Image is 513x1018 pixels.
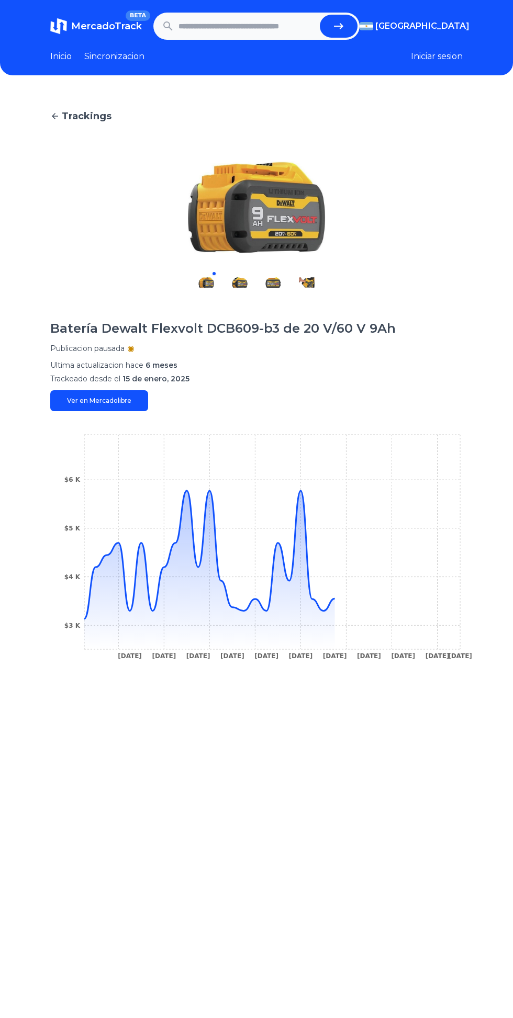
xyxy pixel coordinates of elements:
a: MercadoTrackBETA [50,18,142,35]
tspan: $4 K [64,573,81,581]
tspan: [DATE] [118,652,142,660]
span: 15 de enero, 2025 [122,374,189,383]
tspan: [DATE] [323,652,347,660]
tspan: [DATE] [448,652,472,660]
img: Batería Dewalt Flexvolt DCB609-b3 de 20 V/60 V 9Ah [265,274,282,291]
span: 6 meses [146,360,177,370]
span: Trackeado desde el [50,374,120,383]
p: Publicacion pausada [50,343,125,354]
tspan: $6 K [64,476,81,483]
button: [GEOGRAPHIC_DATA] [360,20,463,32]
a: Trackings [50,109,463,123]
img: MercadoTrack [50,18,67,35]
span: [GEOGRAPHIC_DATA] [375,20,470,32]
tspan: $5 K [64,525,81,532]
tspan: [DATE] [357,652,381,660]
img: Batería Dewalt Flexvolt DCB609-b3 de 20 V/60 V 9Ah [156,157,357,257]
img: Argentina [360,22,373,30]
a: Inicio [50,50,72,63]
tspan: [DATE] [391,652,415,660]
span: Ultima actualizacion hace [50,360,143,370]
h1: Batería Dewalt Flexvolt DCB609-b3 de 20 V/60 V 9Ah [50,320,396,337]
img: Batería Dewalt Flexvolt DCB609-b3 de 20 V/60 V 9Ah [298,274,315,291]
tspan: [DATE] [220,652,244,660]
tspan: [DATE] [186,652,210,660]
button: Iniciar sesion [411,50,463,63]
tspan: [DATE] [152,652,176,660]
a: Sincronizacion [84,50,144,63]
span: MercadoTrack [71,20,142,32]
tspan: $3 K [64,622,81,629]
a: Ver en Mercadolibre [50,390,148,411]
tspan: [DATE] [289,652,313,660]
tspan: [DATE] [426,652,450,660]
tspan: [DATE] [254,652,278,660]
img: Batería Dewalt Flexvolt DCB609-b3 de 20 V/60 V 9Ah [231,274,248,291]
span: BETA [126,10,150,21]
img: Batería Dewalt Flexvolt DCB609-b3 de 20 V/60 V 9Ah [198,274,215,291]
span: Trackings [62,109,111,123]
